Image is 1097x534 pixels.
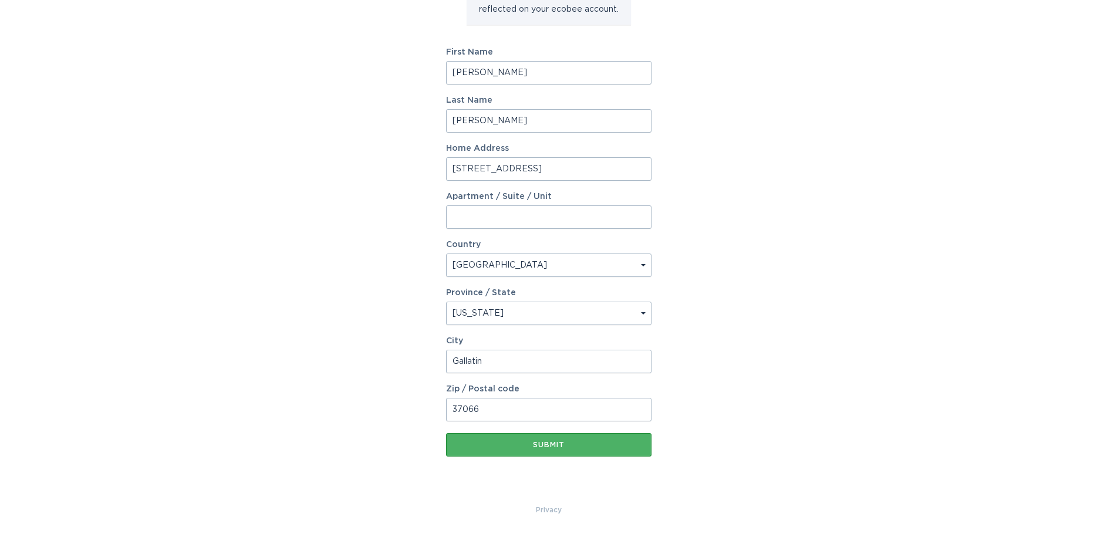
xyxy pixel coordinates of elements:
button: Submit [446,433,652,457]
div: Submit [452,441,646,448]
label: City [446,337,652,345]
label: Last Name [446,96,652,104]
label: First Name [446,48,652,56]
label: Zip / Postal code [446,385,652,393]
label: Country [446,241,481,249]
label: Province / State [446,289,516,297]
label: Home Address [446,144,652,153]
label: Apartment / Suite / Unit [446,192,652,201]
a: Privacy Policy & Terms of Use [536,503,562,516]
